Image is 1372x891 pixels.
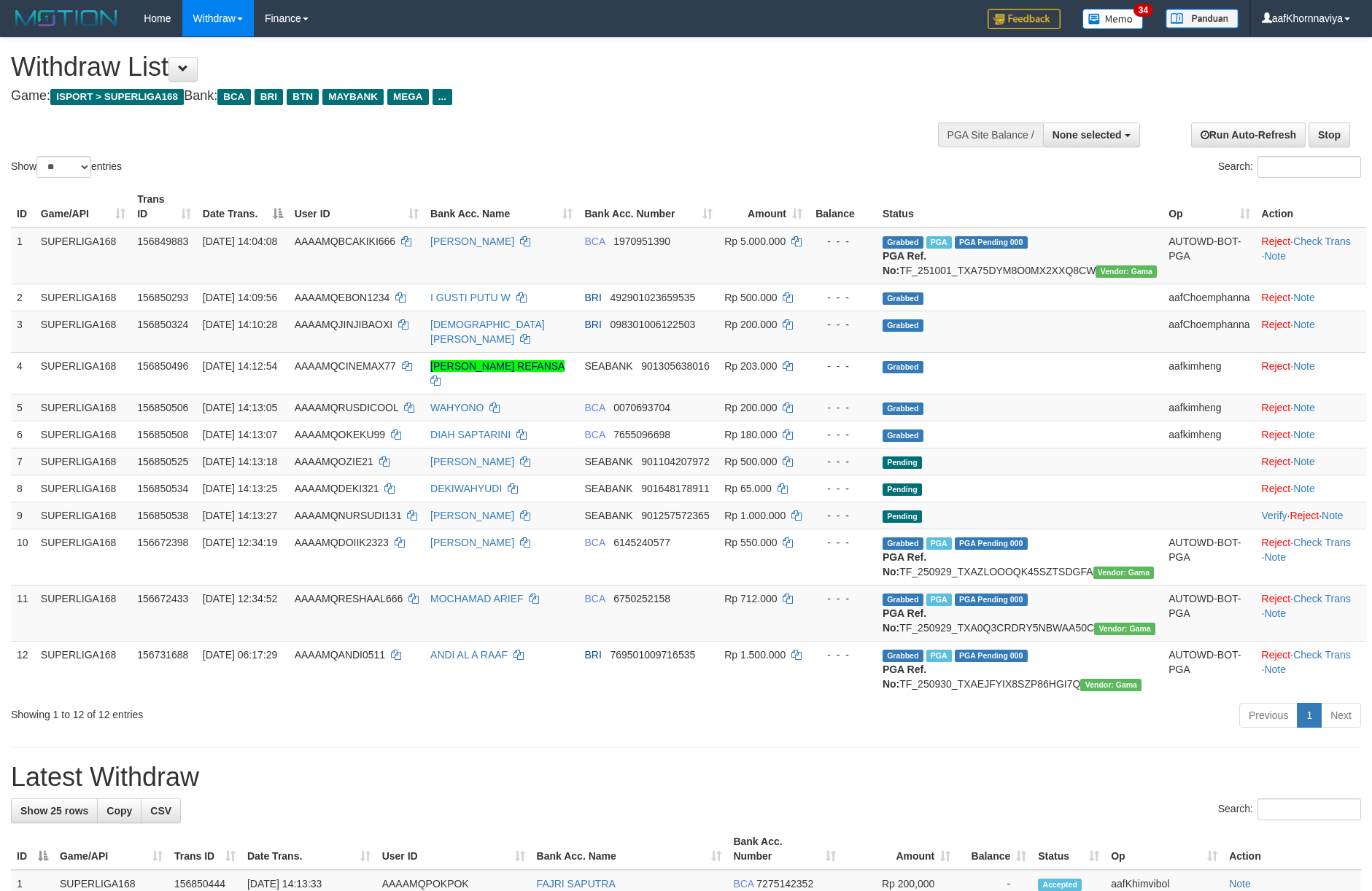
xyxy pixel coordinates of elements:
[1297,703,1322,728] a: 1
[35,311,131,352] td: SUPERLIGA168
[35,394,131,421] td: SUPERLIGA168
[724,429,777,440] span: Rp 180.000
[814,290,871,305] div: - - -
[1290,510,1319,521] a: Reject
[814,359,871,373] div: - - -
[11,529,35,585] td: 10
[883,551,926,577] b: PGA Ref. No:
[1163,227,1255,284] td: AUTOWD-BOT-PGA
[808,186,877,227] th: Balance
[11,352,35,394] td: 4
[430,593,524,604] a: MOCHAMAD ARIEF
[724,537,777,548] span: Rp 550.000
[1262,510,1287,521] a: Verify
[203,360,277,372] span: [DATE] 14:12:54
[1262,402,1291,413] a: Reject
[137,537,188,548] span: 156672398
[1262,593,1291,604] a: Reject
[287,89,319,105] span: BTN
[877,585,1163,641] td: TF_250929_TXA0Q3CRDRY5NBWAA50C
[137,593,188,604] span: 156672433
[197,186,289,227] th: Date Trans.: activate to sort column descending
[1293,360,1315,372] a: Note
[1293,649,1351,661] a: Check Trans
[1163,421,1255,448] td: aafkimheng
[1262,360,1291,372] a: Reject
[203,483,277,494] span: [DATE] 14:13:25
[1256,475,1366,502] td: ·
[883,510,922,523] span: Pending
[54,828,168,870] th: Game/API: activate to sort column ascending
[1223,828,1361,870] th: Action
[877,641,1163,697] td: TF_250930_TXAEJFYIX8SZP86HGI7Q
[814,591,871,606] div: - - -
[1082,9,1144,29] img: Button%20Memo.svg
[1321,703,1361,728] a: Next
[1264,250,1286,262] a: Note
[35,448,131,475] td: SUPERLIGA168
[1256,352,1366,394] td: ·
[295,429,386,440] span: AAAAMQOKEKU99
[430,456,514,467] a: [PERSON_NAME]
[883,594,923,606] span: Grabbed
[883,319,923,332] span: Grabbed
[430,292,511,303] a: I GUSTI PUTU W
[20,805,88,817] span: Show 25 rows
[814,317,871,332] div: - - -
[584,236,605,247] span: BCA
[203,537,277,548] span: [DATE] 12:34:19
[1256,394,1366,421] td: ·
[610,649,695,661] span: Copy 769501009716535 to clipboard
[1256,529,1366,585] td: · ·
[11,421,35,448] td: 6
[295,456,373,467] span: AAAAMQOZIE21
[1264,607,1286,619] a: Note
[11,284,35,311] td: 2
[1293,537,1351,548] a: Check Trans
[1262,292,1291,303] a: Reject
[203,292,277,303] span: [DATE] 14:09:56
[11,798,98,823] a: Show 25 rows
[11,52,900,82] h1: Withdraw List
[883,456,922,469] span: Pending
[1032,828,1105,870] th: Status: activate to sort column ascending
[11,186,35,227] th: ID
[1163,311,1255,352] td: aafChoemphanna
[11,828,54,870] th: ID: activate to sort column descending
[613,537,670,548] span: Copy 6145240577 to clipboard
[584,360,632,372] span: SEABANK
[430,360,565,372] a: [PERSON_NAME] REFANSA
[578,186,718,227] th: Bank Acc. Number: activate to sort column ascending
[877,529,1163,585] td: TF_250929_TXAZLOOOQK45SZTSDGFA
[883,607,926,634] b: PGA Ref. No:
[1256,502,1366,529] td: · ·
[35,284,131,311] td: SUPERLIGA168
[926,537,952,550] span: Marked by aafsoycanthlai
[584,456,632,467] span: SEABANK
[955,537,1028,550] span: PGA Pending
[35,641,131,697] td: SUPERLIGA168
[295,483,379,494] span: AAAAMQDEKI321
[727,828,842,870] th: Bank Acc. Number: activate to sort column ascending
[137,402,188,413] span: 156850506
[387,89,429,105] span: MEGA
[584,593,605,604] span: BCA
[295,402,399,413] span: AAAAMQRUSDICOOL
[814,481,871,496] div: - - -
[1256,284,1366,311] td: ·
[1218,798,1361,820] label: Search:
[584,537,605,548] span: BCA
[1293,593,1351,604] a: Check Trans
[1166,9,1239,28] img: panduan.png
[137,649,188,661] span: 156731688
[883,664,926,690] b: PGA Ref. No:
[137,483,188,494] span: 156850534
[203,236,277,247] span: [DATE] 14:04:08
[956,828,1032,870] th: Balance: activate to sort column ascending
[35,186,131,227] th: Game/API: activate to sort column ascending
[1163,284,1255,311] td: aafChoemphanna
[584,649,601,661] span: BRI
[295,593,403,604] span: AAAAMQRESHAAL666
[724,483,772,494] span: Rp 65.000
[322,89,384,105] span: MAYBANK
